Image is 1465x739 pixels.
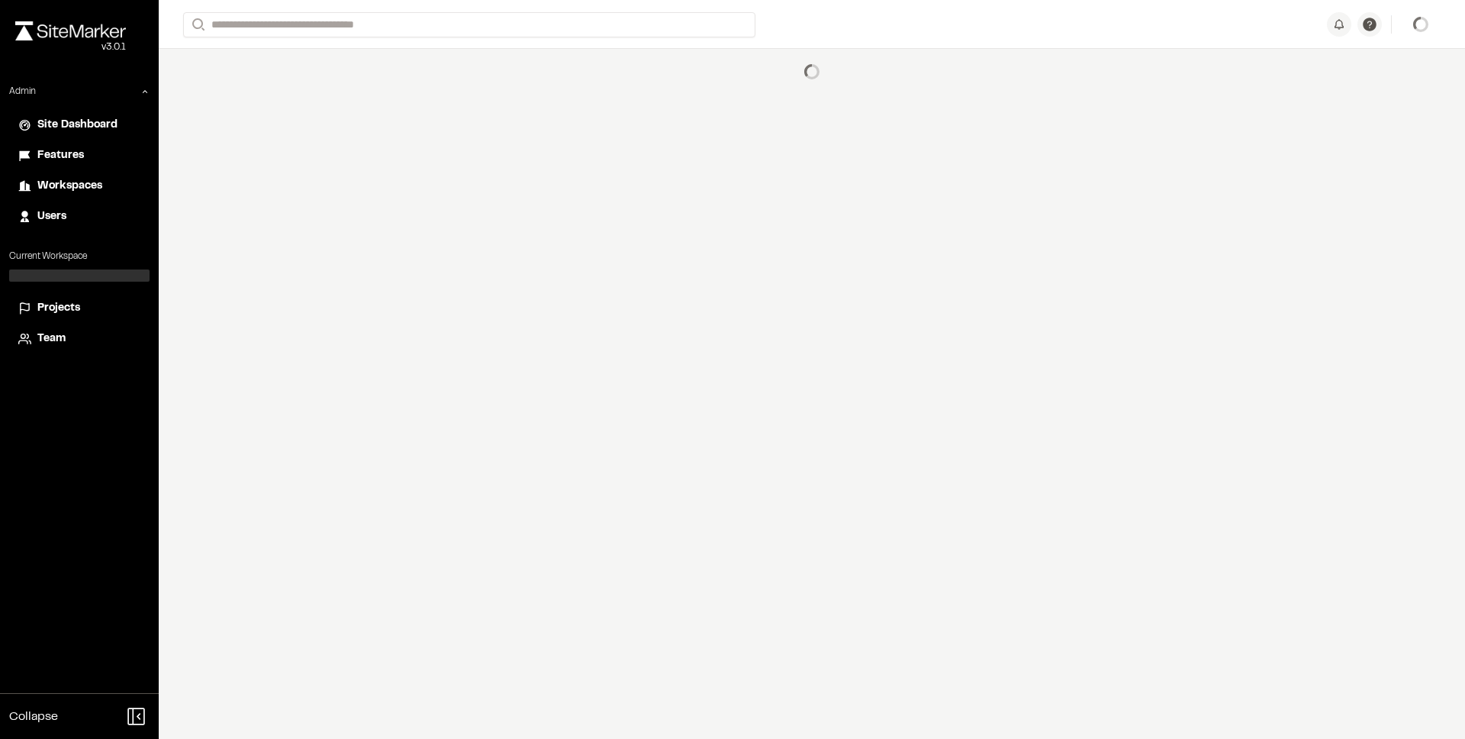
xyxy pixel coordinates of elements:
[18,331,140,347] a: Team
[15,21,126,40] img: rebrand.png
[18,117,140,134] a: Site Dashboard
[18,208,140,225] a: Users
[18,178,140,195] a: Workspaces
[9,250,150,263] p: Current Workspace
[37,147,84,164] span: Features
[37,300,80,317] span: Projects
[18,147,140,164] a: Features
[37,117,118,134] span: Site Dashboard
[37,331,66,347] span: Team
[37,178,102,195] span: Workspaces
[18,300,140,317] a: Projects
[37,208,66,225] span: Users
[9,708,58,726] span: Collapse
[183,12,211,37] button: Search
[9,85,36,98] p: Admin
[15,40,126,54] div: Oh geez...please don't...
